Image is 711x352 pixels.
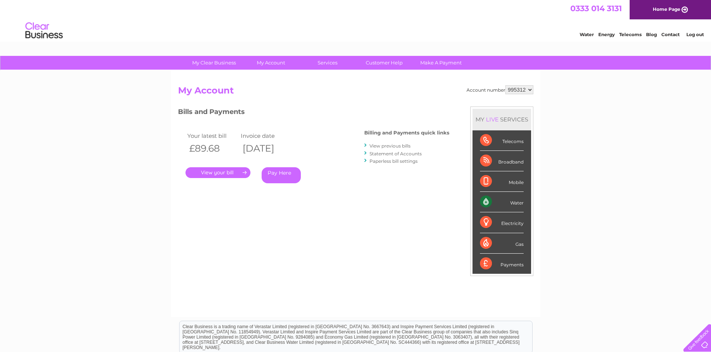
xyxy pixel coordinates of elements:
[239,131,293,141] td: Invoice date
[580,32,594,37] a: Water
[686,32,704,37] a: Log out
[570,4,622,13] a: 0333 014 3131
[410,56,472,70] a: Make A Payment
[369,158,418,164] a: Paperless bill settings
[598,32,615,37] a: Energy
[353,56,415,70] a: Customer Help
[25,19,63,42] img: logo.png
[619,32,642,37] a: Telecoms
[178,85,533,99] h2: My Account
[239,141,293,156] th: [DATE]
[369,143,411,149] a: View previous bills
[297,56,358,70] a: Services
[185,141,239,156] th: £89.68
[473,109,531,130] div: MY SERVICES
[240,56,302,70] a: My Account
[480,233,524,254] div: Gas
[185,167,250,178] a: .
[661,32,680,37] a: Contact
[467,85,533,94] div: Account number
[480,192,524,212] div: Water
[183,56,245,70] a: My Clear Business
[480,151,524,171] div: Broadband
[369,151,422,156] a: Statement of Accounts
[480,171,524,192] div: Mobile
[646,32,657,37] a: Blog
[480,254,524,274] div: Payments
[185,131,239,141] td: Your latest bill
[484,116,500,123] div: LIVE
[178,107,449,120] h3: Bills and Payments
[364,130,449,136] h4: Billing and Payments quick links
[180,4,532,36] div: Clear Business is a trading name of Verastar Limited (registered in [GEOGRAPHIC_DATA] No. 3667643...
[262,167,301,183] a: Pay Here
[480,130,524,151] div: Telecoms
[480,212,524,233] div: Electricity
